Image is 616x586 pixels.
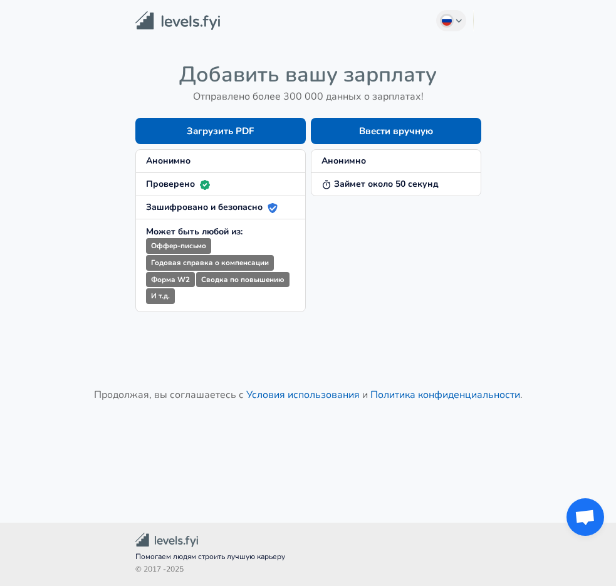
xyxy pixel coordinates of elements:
[246,388,360,402] a: Условия использования
[135,118,306,144] button: Загрузить PDF
[146,201,278,213] strong: Зашифровано и безопасно
[135,11,220,31] img: Levels.fyi
[146,288,175,304] small: И т.д.
[321,178,439,190] strong: Займет около 50 секунд
[566,498,604,536] div: Открытый чат
[135,563,481,576] span: © 2017 - 2025
[146,255,274,271] small: Годовая справка о компенсации
[135,533,198,547] img: Сообщество Левелс.фай
[146,178,210,190] strong: Проверено
[196,272,290,288] small: Сводка по повышению
[146,238,211,254] small: Оффер-письмо
[321,155,366,167] strong: Анонимно
[311,118,481,144] button: Ввести вручную
[135,88,481,105] h6: Отправлено более 300 000 данных о зарплатах!
[370,388,520,402] a: Политика конфиденциальности
[146,226,243,238] strong: Может быть любой из:
[436,10,466,31] button: Russian
[135,551,481,563] span: Помогаем людям строить лучшую карьеру
[442,16,452,26] img: Russian
[146,155,191,167] strong: Анонимно
[135,61,481,88] h4: Добавить вашу зарплату
[146,272,195,288] small: Форма W2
